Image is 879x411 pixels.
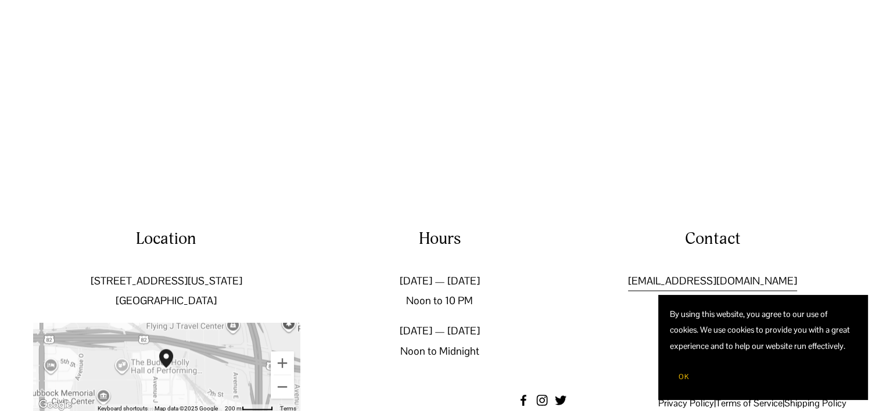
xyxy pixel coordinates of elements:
a: Terms [280,405,296,411]
p: [STREET_ADDRESS][US_STATE] [GEOGRAPHIC_DATA] [33,271,300,311]
section: Cookie banner [658,295,867,399]
button: Zoom out [271,375,294,398]
span: Map data ©2025 Google [155,405,218,411]
p: [DATE] — [DATE] Noon to Midnight [306,321,573,360]
a: twitter-unauth [555,394,566,406]
a: instagram-unauth [536,394,548,406]
p: By using this website, you agree to our use of cookies. We use cookies to provide you with a grea... [670,307,856,354]
button: Zoom in [271,351,294,374]
a: Facebook [518,394,529,406]
a: [EMAIL_ADDRESS][DOMAIN_NAME] [628,271,797,291]
div: Two Docs Brewing Co. 502 Texas Avenue Lubbock, TX, 79401, United States [155,344,192,391]
h4: Contact [579,228,846,250]
button: OK [670,366,698,388]
h4: Location [33,228,300,250]
span: OK [679,372,689,381]
p: [DATE] — [DATE] Noon to 10 PM [306,271,573,311]
span: 200 m [225,405,242,411]
h4: Hours [306,228,573,250]
a: [PHONE_NUMBER] [668,291,758,311]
